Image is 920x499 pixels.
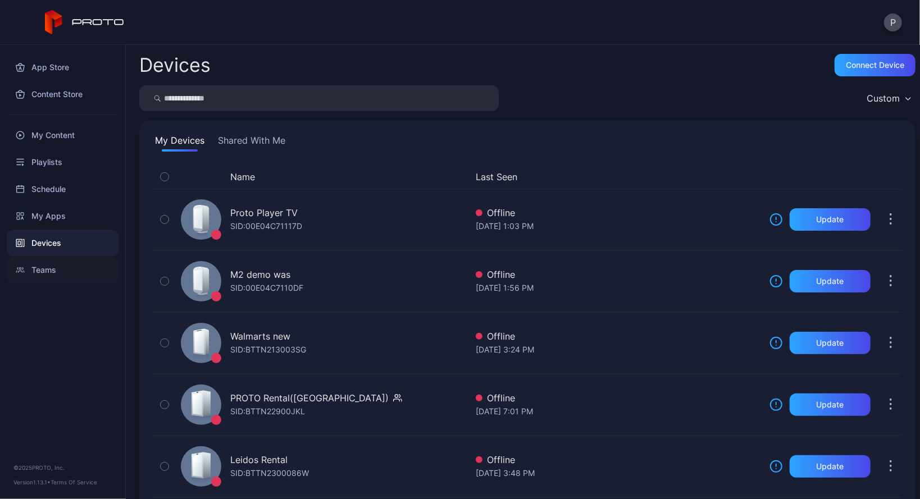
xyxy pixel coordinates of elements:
[476,206,760,219] div: Offline
[153,134,207,152] button: My Devices
[7,176,119,203] a: Schedule
[846,61,904,70] div: Connect device
[817,462,844,471] div: Update
[216,134,288,152] button: Shared With Me
[476,170,756,184] button: Last Seen
[7,81,119,108] a: Content Store
[7,230,119,257] a: Devices
[765,170,866,184] div: Update Device
[790,208,871,231] button: Update
[7,203,119,230] a: My Apps
[51,479,97,486] a: Terms Of Service
[139,55,211,75] h2: Devices
[7,54,119,81] a: App Store
[230,405,305,418] div: SID: BTTN22900JKL
[476,268,760,281] div: Offline
[817,338,844,347] div: Update
[476,466,760,480] div: [DATE] 3:48 PM
[13,479,51,486] span: Version 1.13.1 •
[230,343,306,356] div: SID: BTTN213003SG
[476,453,760,466] div: Offline
[476,281,760,295] div: [DATE] 1:56 PM
[476,405,760,418] div: [DATE] 7:01 PM
[230,453,288,466] div: Leidos Rental
[884,13,902,31] button: P
[861,85,916,111] button: Custom
[817,277,844,286] div: Update
[230,268,290,281] div: M2 demo was
[7,149,119,176] a: Playlists
[230,281,303,295] div: SID: 00E04C7110DF
[817,215,844,224] div: Update
[230,391,389,405] div: PROTO Rental([GEOGRAPHIC_DATA])
[230,219,302,233] div: SID: 00E04C71117D
[7,122,119,149] a: My Content
[476,343,760,356] div: [DATE] 3:24 PM
[790,393,871,416] button: Update
[230,329,290,343] div: Walmarts new
[476,391,760,405] div: Offline
[835,54,916,76] button: Connect device
[476,329,760,343] div: Offline
[476,219,760,233] div: [DATE] 1:03 PM
[13,463,112,472] div: © 2025 PROTO, Inc.
[790,270,871,292] button: Update
[880,170,902,184] div: Options
[230,206,298,219] div: Proto Player TV
[790,332,871,354] button: Update
[790,455,871,478] button: Update
[230,466,309,480] div: SID: BTTN2300086W
[867,93,900,104] div: Custom
[7,257,119,283] a: Teams
[817,400,844,409] div: Update
[230,170,255,184] button: Name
